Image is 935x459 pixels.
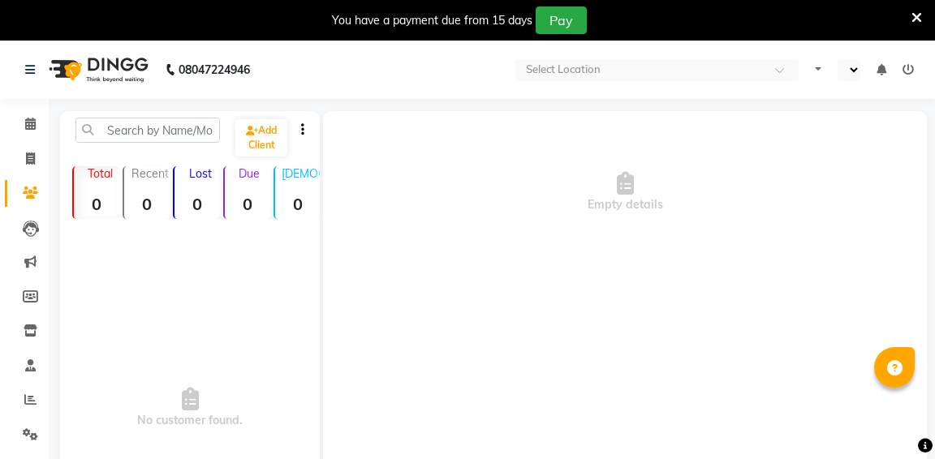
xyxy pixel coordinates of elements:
[124,194,170,214] strong: 0
[131,166,170,181] p: Recent
[179,47,250,92] b: 08047224946
[228,166,270,181] p: Due
[323,111,927,273] div: Empty details
[235,119,287,157] a: Add Client
[225,194,270,214] strong: 0
[80,166,119,181] p: Total
[526,62,601,78] div: Select Location
[536,6,587,34] button: Pay
[275,194,321,214] strong: 0
[74,194,119,214] strong: 0
[181,166,220,181] p: Lost
[175,194,220,214] strong: 0
[75,118,220,143] input: Search by Name/Mobile/Email/Code
[332,12,532,29] div: You have a payment due from 15 days
[41,47,153,92] img: logo
[282,166,321,181] p: [DEMOGRAPHIC_DATA]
